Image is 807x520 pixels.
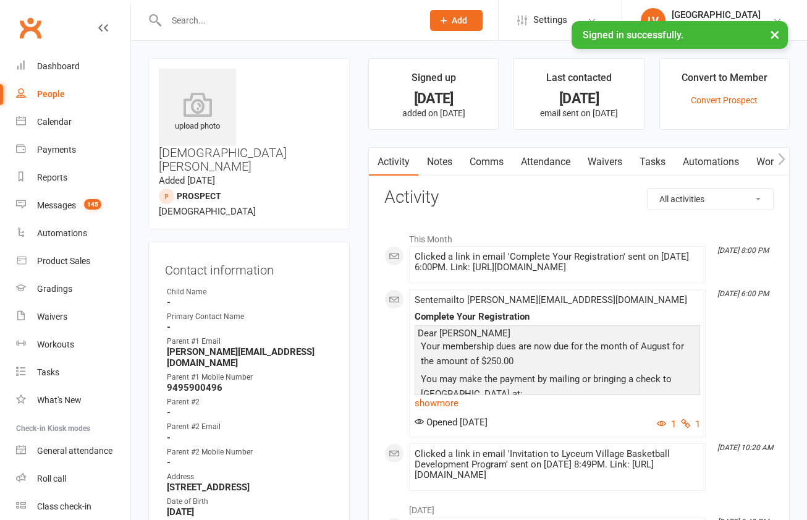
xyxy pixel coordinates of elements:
a: Product Sales [16,247,130,275]
div: Signed up [412,70,456,92]
a: Roll call [16,465,130,493]
div: Parent #2 Mobile Number [167,446,333,458]
div: Child Name [167,286,333,298]
a: Messages 145 [16,192,130,220]
a: Waivers [16,303,130,331]
a: Dashboard [16,53,130,80]
i: [DATE] 6:00 PM [717,289,769,298]
div: Reports [37,173,67,182]
div: Product Sales [37,256,90,266]
a: Automations [674,148,748,176]
div: Messages [37,200,76,210]
div: Parent #1 Mobile Number [167,372,333,383]
span: [DEMOGRAPHIC_DATA] [159,206,256,217]
a: What's New [16,386,130,414]
p: email sent on [DATE] [525,108,632,118]
a: Tasks [16,359,130,386]
a: Automations [16,220,130,247]
a: Calendar [16,108,130,136]
strong: - [167,407,333,418]
a: show more [415,394,700,412]
strong: [DATE] [167,506,333,518]
span: Add [452,15,467,25]
div: Primary Contact Name [167,311,333,323]
span: Opened [DATE] [415,417,488,428]
strong: 9495900496 [167,382,333,393]
div: Parent #2 Email [167,421,333,433]
div: Workouts [37,339,74,349]
div: Parent #2 [167,396,333,408]
button: 1 [681,417,700,432]
div: Date of Birth [167,496,333,508]
a: Reports [16,164,130,192]
div: Complete Your Registration [415,312,700,322]
button: 1 [657,417,676,432]
h3: Activity [384,188,774,207]
li: [DATE] [384,497,774,517]
i: [DATE] 8:00 PM [717,246,769,255]
a: Attendance [512,148,579,176]
a: Notes [418,148,461,176]
div: People [37,89,65,99]
div: Last contacted [546,70,612,92]
div: General attendance [37,446,112,456]
snap: prospect [177,191,221,201]
strong: [PERSON_NAME][EMAIL_ADDRESS][DOMAIN_NAME] [167,346,333,369]
a: Workouts [16,331,130,359]
div: Convert to Member [682,70,767,92]
div: Payments [37,145,76,155]
li: This Month [384,226,774,246]
span: Signed in successfully. [583,29,683,41]
a: People [16,80,130,108]
i: [DATE] 10:20 AM [717,443,773,452]
div: Gradings [37,284,72,294]
div: [GEOGRAPHIC_DATA] [672,9,761,20]
div: Parent #1 Email [167,336,333,347]
div: [DATE] [380,92,487,105]
button: Add [430,10,483,31]
div: upload photo [159,92,236,133]
a: General attendance kiosk mode [16,437,130,465]
a: Comms [461,148,512,176]
div: [GEOGRAPHIC_DATA] [672,20,761,32]
button: × [764,21,786,48]
input: Search... [163,12,414,29]
time: Added [DATE] [159,175,215,186]
p: added on [DATE] [380,108,487,118]
strong: - [167,457,333,468]
div: Roll call [37,474,66,484]
strong: - [167,432,333,443]
strong: - [167,322,333,333]
div: Clicked a link in email 'Complete Your Registration' sent on [DATE] 6:00PM. Link: [URL][DOMAIN_NAME] [415,252,700,273]
div: Calendar [37,117,72,127]
div: Dashboard [37,61,80,71]
strong: - [167,297,333,308]
a: Tasks [631,148,674,176]
p: You may make the payment by mailing or bringing a check to [GEOGRAPHIC_DATA] at: [418,372,697,404]
a: Payments [16,136,130,164]
a: Workouts [748,148,806,176]
div: Dear [PERSON_NAME] [418,328,697,339]
div: Clicked a link in email 'Invitation to Lyceum Village Basketball Development Program' sent on [DA... [415,449,700,480]
div: Waivers [37,312,67,322]
div: Class check-in [37,501,91,511]
div: [DATE] [525,92,632,105]
p: Your membership dues are now due for the month of August for the amount of $250.00 [418,339,697,372]
div: Address [167,471,333,483]
h3: [DEMOGRAPHIC_DATA][PERSON_NAME] [159,69,339,173]
div: LV [641,8,665,33]
span: 145 [84,199,101,210]
a: Activity [369,148,418,176]
div: Tasks [37,367,59,377]
a: Gradings [16,275,130,303]
strong: [STREET_ADDRESS] [167,482,333,493]
span: Sent email to [PERSON_NAME][EMAIL_ADDRESS][DOMAIN_NAME] [415,294,687,305]
a: Convert Prospect [691,95,758,105]
div: Automations [37,228,87,238]
div: What's New [37,395,82,405]
h3: Contact information [165,258,333,277]
a: Clubworx [15,12,46,43]
a: Waivers [579,148,631,176]
span: Settings [533,6,567,34]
